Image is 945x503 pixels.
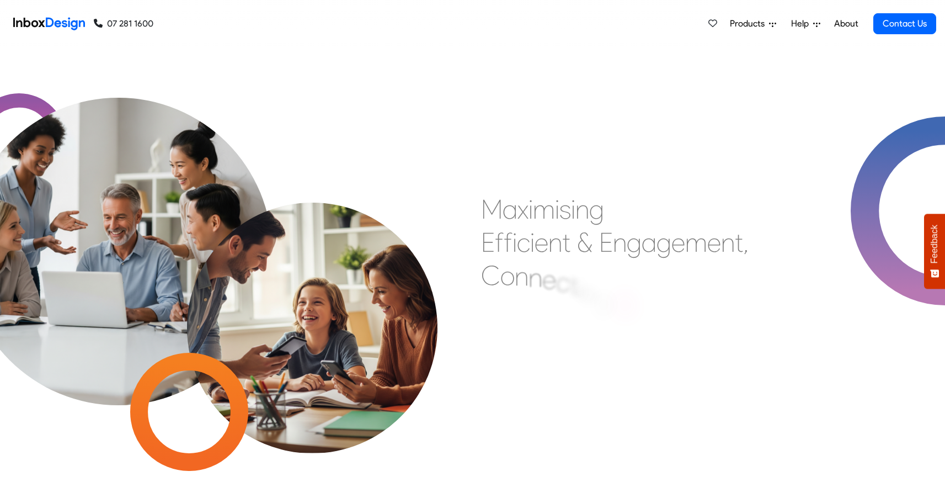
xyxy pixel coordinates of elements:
span: Products [730,17,769,30]
div: i [528,193,533,226]
div: g [589,193,604,226]
div: e [535,226,548,259]
span: Help [791,17,813,30]
a: About [831,13,861,35]
div: n [613,226,627,259]
div: , [743,226,749,259]
div: f [495,226,504,259]
div: e [671,226,685,259]
div: a [642,226,656,259]
div: n [721,226,735,259]
div: n [582,277,596,310]
button: Feedback - Show survey [924,214,945,289]
div: t [569,269,578,302]
div: e [707,226,721,259]
div: x [517,193,528,226]
a: Products [725,13,781,35]
div: S [617,288,633,321]
a: 07 281 1600 [94,17,153,30]
div: t [562,226,570,259]
div: E [481,226,495,259]
div: g [656,226,671,259]
div: i [555,193,559,226]
div: a [503,193,517,226]
div: i [578,273,582,306]
div: i [571,193,575,226]
div: C [481,259,500,292]
img: parents_with_child.png [156,140,468,453]
div: t [735,226,743,259]
div: m [533,193,555,226]
div: n [548,226,562,259]
div: c [517,226,530,259]
div: n [575,193,589,226]
span: Feedback [930,225,939,263]
div: o [500,259,515,292]
div: e [542,263,556,296]
div: i [530,226,535,259]
a: Contact Us [873,13,936,34]
div: M [481,193,503,226]
div: s [559,193,571,226]
div: m [685,226,707,259]
div: E [599,226,613,259]
div: Maximising Efficient & Engagement, Connecting Schools, Families, and Students. [481,193,749,358]
div: & [577,226,592,259]
div: g [627,226,642,259]
div: f [504,226,512,259]
div: n [528,261,542,294]
div: c [556,266,569,299]
div: i [512,226,517,259]
div: n [515,260,528,293]
a: Help [787,13,825,35]
div: g [596,283,611,316]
